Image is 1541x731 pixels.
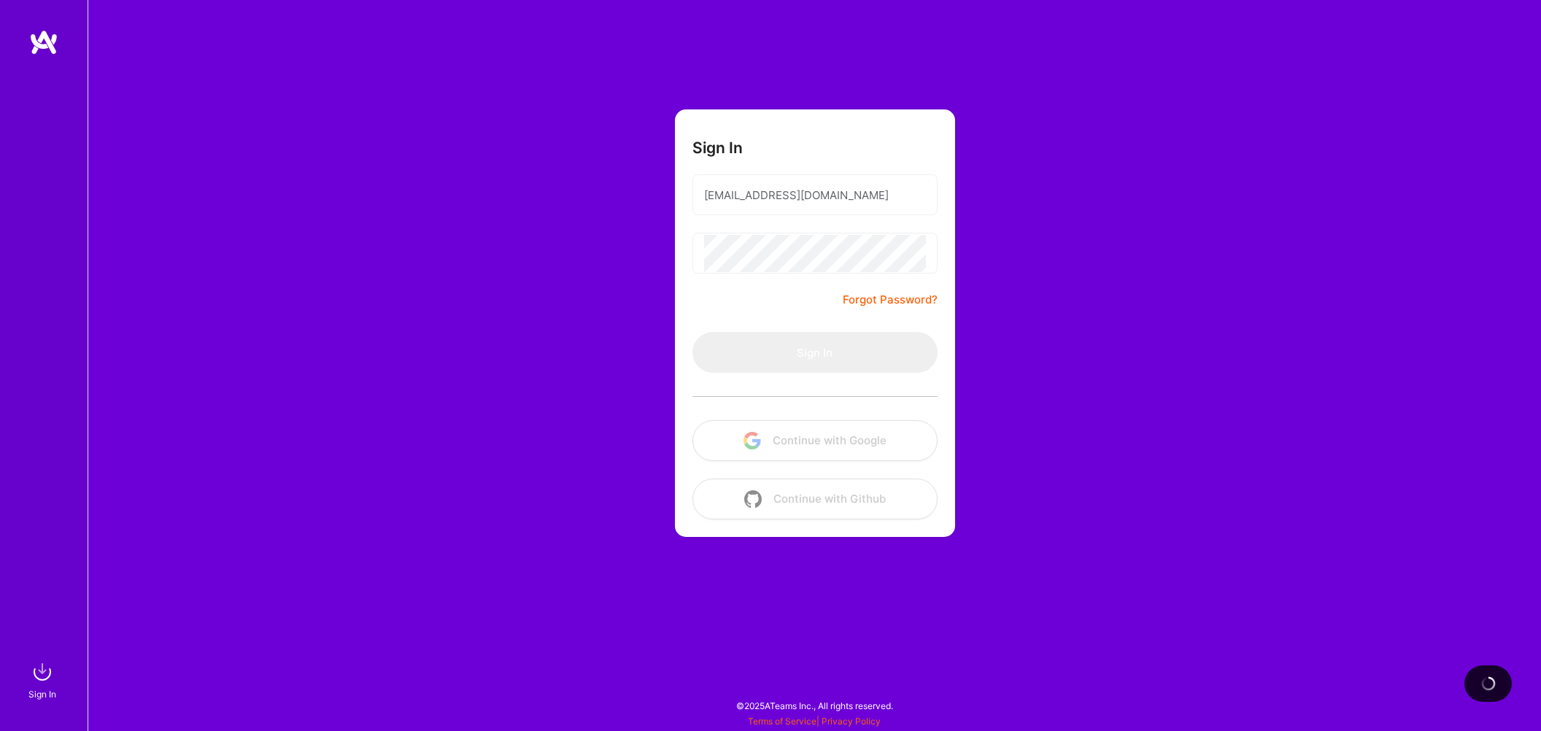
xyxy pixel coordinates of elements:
[88,687,1541,724] div: © 2025 ATeams Inc., All rights reserved.
[28,657,57,686] img: sign in
[692,139,743,157] h3: Sign In
[744,432,761,449] img: icon
[29,29,58,55] img: logo
[744,490,762,508] img: icon
[31,657,57,702] a: sign inSign In
[748,716,881,727] span: |
[748,716,816,727] a: Terms of Service
[692,332,938,373] button: Sign In
[692,479,938,519] button: Continue with Github
[822,716,881,727] a: Privacy Policy
[28,686,56,702] div: Sign In
[843,291,938,309] a: Forgot Password?
[1480,675,1497,692] img: loading
[704,177,926,214] input: Email...
[692,420,938,461] button: Continue with Google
